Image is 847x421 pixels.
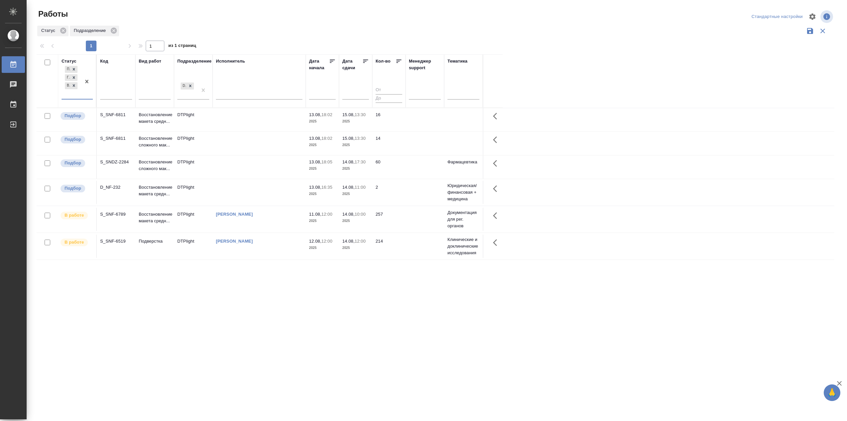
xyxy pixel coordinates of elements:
[216,212,253,217] a: [PERSON_NAME]
[372,235,406,258] td: 214
[355,136,366,141] p: 13:30
[65,136,81,143] p: Подбор
[62,58,77,65] div: Статус
[342,245,369,251] p: 2025
[447,209,479,229] p: Документация для рег. органов
[309,118,336,125] p: 2025
[489,208,505,224] button: Здесь прячутся важные кнопки
[100,111,132,118] div: S_SNF-6811
[174,235,213,258] td: DTPlight
[309,239,321,244] p: 12.08,
[489,235,505,251] button: Здесь прячутся важные кнопки
[820,10,834,23] span: Посмотреть информацию
[342,136,355,141] p: 15.08,
[447,58,467,65] div: Тематика
[750,12,804,22] div: split button
[321,239,332,244] p: 12:00
[139,159,171,172] p: Восстановление сложного мак...
[60,211,93,220] div: Исполнитель выполняет работу
[309,136,321,141] p: 13.08,
[489,108,505,124] button: Здесь прячутся важные кнопки
[181,83,187,90] div: DTPlight
[447,236,479,256] p: Клинические и доклинические исследования
[309,218,336,224] p: 2025
[321,112,332,117] p: 18:02
[65,185,81,192] p: Подбор
[342,142,369,148] p: 2025
[100,135,132,142] div: S_SNF-6811
[804,9,820,25] span: Настроить таблицу
[64,65,78,74] div: Подбор, Готов к работе, В работе
[321,212,332,217] p: 12:00
[321,159,332,164] p: 18:05
[60,184,93,193] div: Можно подбирать исполнителей
[342,212,355,217] p: 14.08,
[489,155,505,171] button: Здесь прячутся важные кнопки
[174,108,213,131] td: DTPlight
[321,185,332,190] p: 16:35
[139,58,161,65] div: Вид работ
[41,27,58,34] p: Статус
[309,58,329,71] div: Дата начала
[489,181,505,197] button: Здесь прячутся важные кнопки
[100,58,108,65] div: Код
[309,112,321,117] p: 13.08,
[64,74,78,82] div: Подбор, Готов к работе, В работе
[342,191,369,197] p: 2025
[65,112,81,119] p: Подбор
[100,238,132,245] div: S_SNF-6519
[60,238,93,247] div: Исполнитель выполняет работу
[321,136,332,141] p: 18:02
[372,108,406,131] td: 16
[139,238,171,245] p: Подверстка
[168,42,196,51] span: из 1 страниц
[355,112,366,117] p: 13:30
[342,165,369,172] p: 2025
[309,142,336,148] p: 2025
[64,82,78,90] div: Подбор, Готов к работе, В работе
[372,132,406,155] td: 14
[816,25,829,37] button: Сбросить фильтры
[372,181,406,204] td: 2
[65,212,84,219] p: В работе
[824,384,840,401] button: 🙏
[139,211,171,224] p: Восстановление макета средн...
[37,9,68,19] span: Работы
[100,159,132,165] div: S_SNDZ-2284
[804,25,816,37] button: Сохранить фильтры
[174,208,213,231] td: DTPlight
[342,218,369,224] p: 2025
[447,159,479,165] p: Фармацевтика
[139,184,171,197] p: Восстановление макета средн...
[342,58,362,71] div: Дата сдачи
[139,111,171,125] p: Восстановление макета средн...
[376,94,402,103] input: До
[342,112,355,117] p: 15.08,
[65,239,84,246] p: В работе
[139,135,171,148] p: Восстановление сложного мак...
[216,239,253,244] a: [PERSON_NAME]
[174,155,213,179] td: DTPlight
[342,118,369,125] p: 2025
[65,160,81,166] p: Подбор
[309,185,321,190] p: 13.08,
[309,159,321,164] p: 13.08,
[376,86,402,95] input: От
[65,82,70,89] div: В работе
[309,245,336,251] p: 2025
[100,184,132,191] div: D_NF-232
[177,58,212,65] div: Подразделение
[372,155,406,179] td: 60
[409,58,441,71] div: Менеджер support
[309,212,321,217] p: 11.08,
[342,239,355,244] p: 14.08,
[826,386,838,400] span: 🙏
[174,181,213,204] td: DTPlight
[74,27,108,34] p: Подразделение
[355,159,366,164] p: 17:30
[355,239,366,244] p: 12:00
[376,58,391,65] div: Кол-во
[180,82,195,90] div: DTPlight
[100,211,132,218] div: S_SNF-6789
[174,132,213,155] td: DTPlight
